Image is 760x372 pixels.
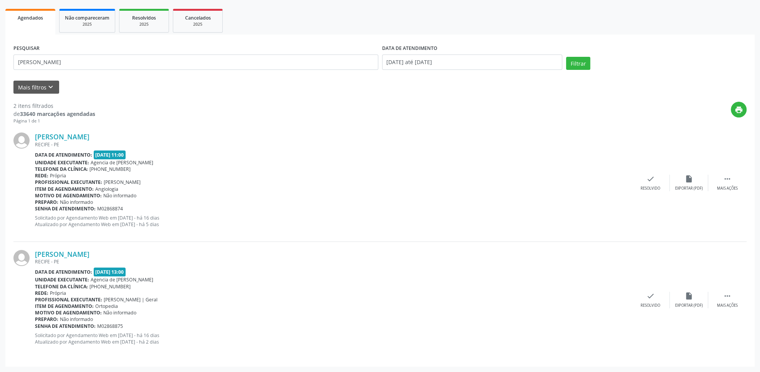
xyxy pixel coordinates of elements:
[731,102,747,117] button: print
[35,250,89,258] a: [PERSON_NAME]
[35,316,58,322] b: Preparo:
[91,159,153,166] span: Agencia de [PERSON_NAME]
[646,292,655,300] i: check
[35,199,58,205] b: Preparo:
[646,175,655,183] i: check
[95,303,118,309] span: Ortopedia
[18,15,43,21] span: Agendados
[35,258,631,265] div: RECIFE - PE
[65,21,109,27] div: 2025
[95,186,118,192] span: Angiologia
[125,21,163,27] div: 2025
[13,102,95,110] div: 2 itens filtrados
[35,166,88,172] b: Telefone da clínica:
[717,186,738,191] div: Mais ações
[717,303,738,308] div: Mais ações
[35,186,94,192] b: Item de agendamento:
[60,199,93,205] span: Não informado
[35,309,102,316] b: Motivo de agendamento:
[94,150,126,159] span: [DATE] 11:00
[35,152,92,158] b: Data de atendimento:
[50,290,66,296] span: Própria
[675,186,703,191] div: Exportar (PDF)
[35,179,102,185] b: Profissional executante:
[675,303,703,308] div: Exportar (PDF)
[13,132,30,149] img: img
[35,276,89,283] b: Unidade executante:
[35,269,92,275] b: Data de atendimento:
[13,81,59,94] button: Mais filtroskeyboard_arrow_down
[60,316,93,322] span: Não informado
[723,292,732,300] i: 
[13,118,95,124] div: Página 1 de 1
[35,159,89,166] b: Unidade executante:
[35,332,631,345] p: Solicitado por Agendamento Web em [DATE] - há 16 dias Atualizado por Agendamento Web em [DATE] - ...
[641,303,660,308] div: Resolvido
[35,141,631,148] div: RECIFE - PE
[13,110,95,118] div: de
[103,309,136,316] span: Não informado
[35,215,631,228] p: Solicitado por Agendamento Web em [DATE] - há 16 dias Atualizado por Agendamento Web em [DATE] - ...
[94,268,126,276] span: [DATE] 13:00
[179,21,217,27] div: 2025
[35,296,102,303] b: Profissional executante:
[641,186,660,191] div: Resolvido
[35,205,96,212] b: Senha de atendimento:
[104,179,141,185] span: [PERSON_NAME]
[35,323,96,329] b: Senha de atendimento:
[685,292,693,300] i: insert_drive_file
[50,172,66,179] span: Própria
[13,55,378,70] input: Nome, código do beneficiário ou CPF
[103,192,136,199] span: Não informado
[35,192,102,199] b: Motivo de agendamento:
[735,106,743,114] i: print
[104,296,157,303] span: [PERSON_NAME] | Geral
[89,283,131,290] span: [PHONE_NUMBER]
[20,110,95,117] strong: 33640 marcações agendadas
[35,172,48,179] b: Rede:
[35,132,89,141] a: [PERSON_NAME]
[97,323,123,329] span: M02868875
[723,175,732,183] i: 
[382,55,563,70] input: Selecione um intervalo
[132,15,156,21] span: Resolvidos
[35,290,48,296] b: Rede:
[566,57,590,70] button: Filtrar
[89,166,131,172] span: [PHONE_NUMBER]
[13,43,40,55] label: PESQUISAR
[13,250,30,266] img: img
[46,83,55,91] i: keyboard_arrow_down
[382,43,437,55] label: DATA DE ATENDIMENTO
[185,15,211,21] span: Cancelados
[91,276,153,283] span: Agencia de [PERSON_NAME]
[35,283,88,290] b: Telefone da clínica:
[97,205,123,212] span: M02868874
[35,303,94,309] b: Item de agendamento:
[65,15,109,21] span: Não compareceram
[685,175,693,183] i: insert_drive_file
